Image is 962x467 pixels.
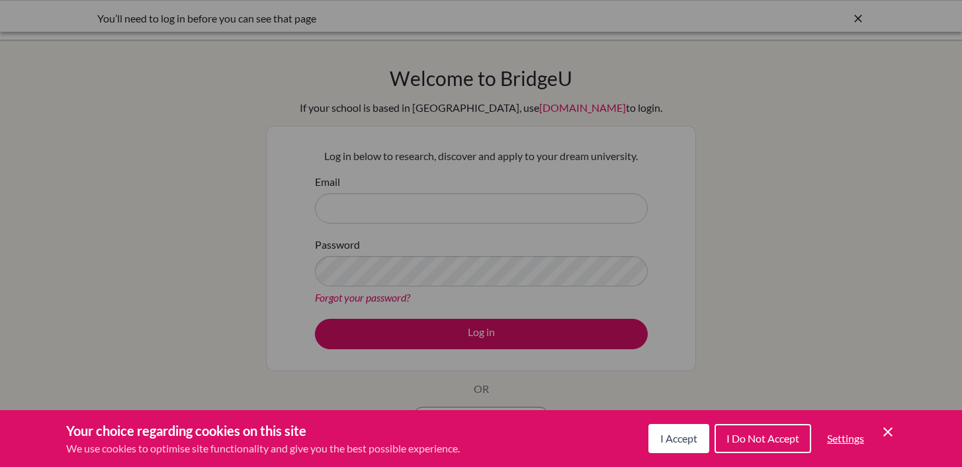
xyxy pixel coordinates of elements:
span: I Do Not Accept [726,432,799,445]
span: Settings [827,432,864,445]
button: Settings [816,425,875,452]
button: I Accept [648,424,709,453]
p: We use cookies to optimise site functionality and give you the best possible experience. [66,441,460,456]
span: I Accept [660,432,697,445]
button: I Do Not Accept [715,424,811,453]
button: Save and close [880,424,896,440]
h3: Your choice regarding cookies on this site [66,421,460,441]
